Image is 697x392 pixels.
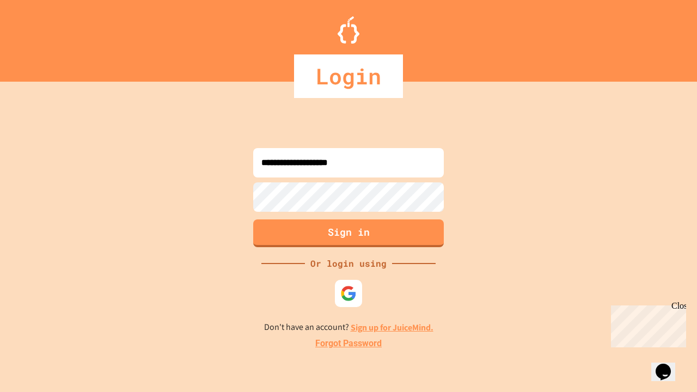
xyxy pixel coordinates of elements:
a: Forgot Password [315,337,382,350]
div: Or login using [305,257,392,270]
img: Logo.svg [338,16,359,44]
div: Login [294,54,403,98]
a: Sign up for JuiceMind. [351,322,433,333]
p: Don't have an account? [264,321,433,334]
iframe: chat widget [607,301,686,347]
iframe: chat widget [651,348,686,381]
button: Sign in [253,219,444,247]
img: google-icon.svg [340,285,357,302]
div: Chat with us now!Close [4,4,75,69]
